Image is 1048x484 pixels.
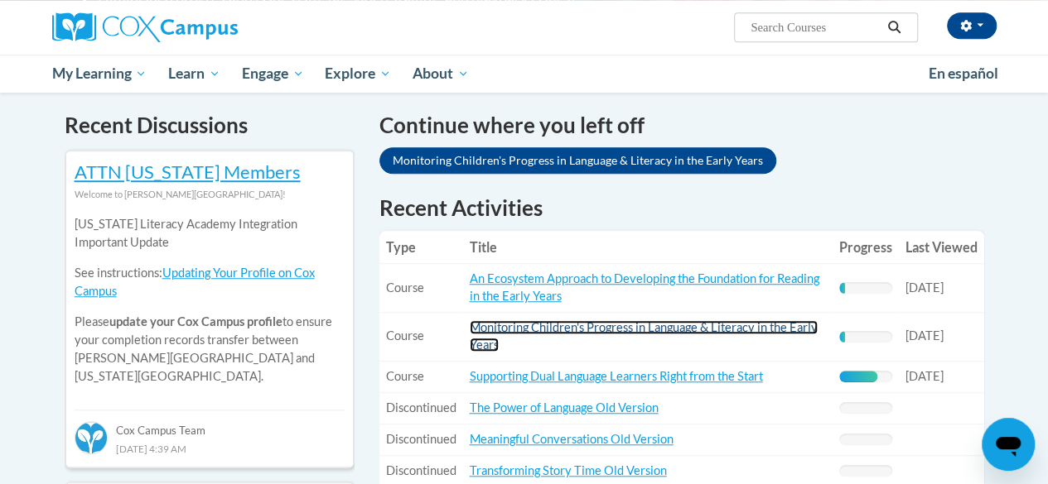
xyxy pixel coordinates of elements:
a: Cox Campus [52,12,350,42]
div: Welcome to [PERSON_NAME][GEOGRAPHIC_DATA]! [75,185,345,204]
a: Supporting Dual Language Learners Right from the Start [470,369,763,383]
div: Progress, % [839,371,878,382]
b: update your Cox Campus profile [109,314,283,328]
th: Title [463,231,833,264]
a: ATTN [US_STATE] Members [75,161,301,183]
span: About [413,64,469,84]
div: Progress, % [839,331,845,343]
span: My Learning [51,64,147,84]
span: [DATE] [906,280,944,295]
iframe: Button to launch messaging window [982,418,1035,471]
a: Learn [157,55,231,93]
a: Explore [314,55,402,93]
h4: Recent Discussions [65,109,355,141]
div: Please to ensure your completion records transfer between [PERSON_NAME][GEOGRAPHIC_DATA] and [US_... [75,204,345,398]
a: Engage [231,55,315,93]
div: Progress, % [839,282,845,294]
button: Account Settings [947,12,997,39]
span: Discontinued [386,463,456,477]
h1: Recent Activities [379,193,984,223]
p: [US_STATE] Literacy Academy Integration Important Update [75,215,345,252]
div: Main menu [40,55,1009,93]
img: Cox Campus Team [75,421,108,454]
a: About [402,55,480,93]
div: Cox Campus Team [75,410,345,439]
a: My Learning [41,55,158,93]
h4: Continue where you left off [379,109,984,141]
a: Transforming Story Time Old Version [470,463,667,477]
span: Course [386,328,424,343]
a: En español [918,56,1009,91]
span: Explore [325,64,391,84]
th: Last Viewed [899,231,984,264]
span: Discontinued [386,432,456,446]
a: Monitoring Children's Progress in Language & Literacy in the Early Years [470,320,818,352]
a: Updating Your Profile on Cox Campus [75,266,315,298]
span: [DATE] [906,369,944,383]
span: Course [386,369,424,383]
span: Engage [242,64,304,84]
a: Monitoring Children's Progress in Language & Literacy in the Early Years [379,147,776,174]
th: Type [379,231,463,264]
span: Learn [168,64,220,84]
div: [DATE] 4:39 AM [75,439,345,458]
span: Discontinued [386,400,456,415]
a: The Power of Language Old Version [470,400,659,415]
a: An Ecosystem Approach to Developing the Foundation for Reading in the Early Years [470,271,819,303]
p: See instructions: [75,264,345,300]
span: [DATE] [906,328,944,343]
a: Meaningful Conversations Old Version [470,432,674,446]
span: Course [386,280,424,295]
button: Search [881,17,906,37]
img: Cox Campus [52,12,238,42]
span: En español [929,65,998,82]
input: Search Courses [749,17,881,37]
th: Progress [833,231,899,264]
